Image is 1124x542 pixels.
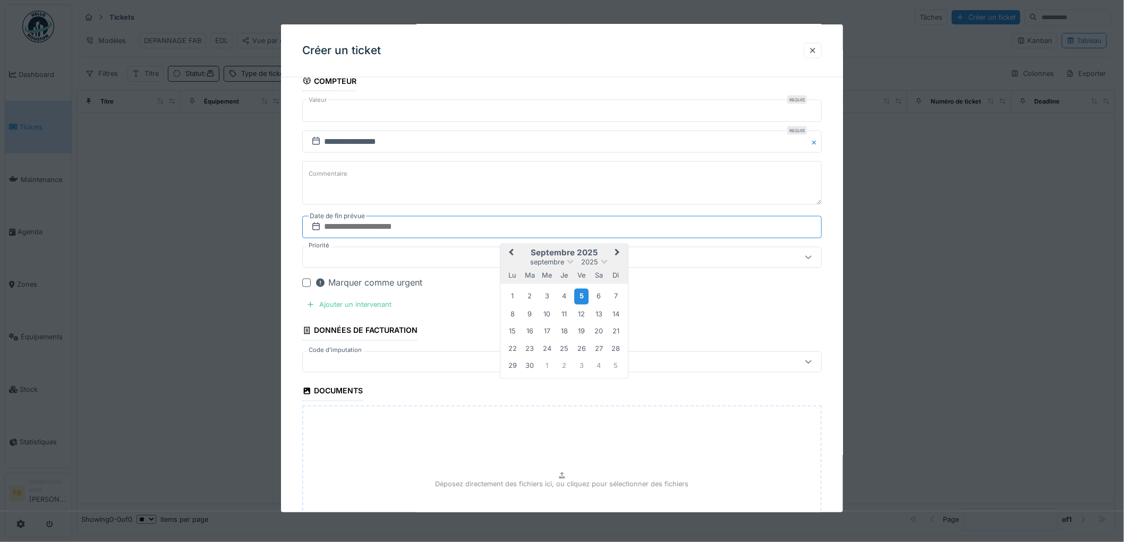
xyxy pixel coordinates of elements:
[302,383,363,401] div: Documents
[505,359,520,373] div: Choose lundi 29 septembre 2025
[505,342,520,356] div: Choose lundi 22 septembre 2025
[592,307,606,322] div: Choose samedi 13 septembre 2025
[505,324,520,339] div: Choose lundi 15 septembre 2025
[609,359,623,373] div: Choose dimanche 5 octobre 2025
[540,289,554,304] div: Choose mercredi 3 septembre 2025
[523,342,537,356] div: Choose mardi 23 septembre 2025
[306,167,350,180] label: Commentaire
[557,307,572,322] div: Choose jeudi 11 septembre 2025
[574,269,589,283] div: vendredi
[574,359,589,373] div: Choose vendredi 3 octobre 2025
[302,298,396,312] div: Ajouter un intervenant
[557,359,572,373] div: Choose jeudi 2 octobre 2025
[609,342,623,356] div: Choose dimanche 28 septembre 2025
[505,269,520,283] div: lundi
[523,289,537,304] div: Choose mardi 2 septembre 2025
[592,324,606,339] div: Choose samedi 20 septembre 2025
[592,359,606,373] div: Choose samedi 4 octobre 2025
[436,479,689,489] p: Déposez directement des fichiers ici, ou cliquez pour sélectionner des fichiers
[592,289,606,304] div: Choose samedi 6 septembre 2025
[574,307,589,322] div: Choose vendredi 12 septembre 2025
[557,324,572,339] div: Choose jeudi 18 septembre 2025
[609,324,623,339] div: Choose dimanche 21 septembre 2025
[592,269,606,283] div: samedi
[787,96,807,104] div: Requis
[592,342,606,356] div: Choose samedi 27 septembre 2025
[810,131,822,153] button: Close
[609,289,623,304] div: Choose dimanche 7 septembre 2025
[523,307,537,322] div: Choose mardi 9 septembre 2025
[610,245,627,262] button: Next Month
[787,126,807,135] div: Requis
[306,242,331,251] label: Priorité
[315,277,422,289] div: Marquer comme urgent
[306,96,329,105] label: Valeur
[574,342,589,356] div: Choose vendredi 26 septembre 2025
[581,259,598,266] span: 2025
[540,324,554,339] div: Choose mercredi 17 septembre 2025
[523,269,537,283] div: mardi
[540,342,554,356] div: Choose mercredi 24 septembre 2025
[306,346,364,355] label: Code d'imputation
[302,323,418,341] div: Données de facturation
[505,307,520,322] div: Choose lundi 8 septembre 2025
[523,359,537,373] div: Choose mardi 30 septembre 2025
[609,269,623,283] div: dimanche
[574,289,589,304] div: Choose vendredi 5 septembre 2025
[557,342,572,356] div: Choose jeudi 25 septembre 2025
[609,307,623,322] div: Choose dimanche 14 septembre 2025
[504,288,625,375] div: Month septembre, 2025
[540,269,554,283] div: mercredi
[557,289,572,304] div: Choose jeudi 4 septembre 2025
[523,324,537,339] div: Choose mardi 16 septembre 2025
[302,73,356,91] div: Compteur
[309,211,366,222] label: Date de fin prévue
[501,245,518,262] button: Previous Month
[574,324,589,339] div: Choose vendredi 19 septembre 2025
[530,259,564,266] span: septembre
[557,269,572,283] div: jeudi
[302,44,381,57] h3: Créer un ticket
[540,307,554,322] div: Choose mercredi 10 septembre 2025
[540,359,554,373] div: Choose mercredi 1 octobre 2025
[505,289,520,304] div: Choose lundi 1 septembre 2025
[500,248,628,258] h2: septembre 2025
